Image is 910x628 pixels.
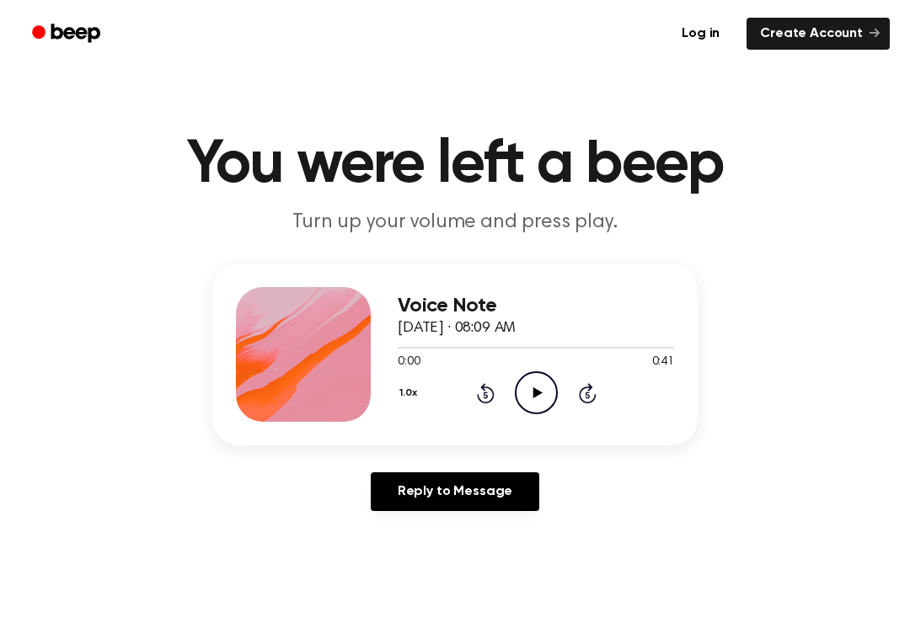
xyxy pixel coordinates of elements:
[398,354,420,371] span: 0:00
[131,209,779,237] p: Turn up your volume and press play.
[20,18,115,51] a: Beep
[371,472,539,511] a: Reply to Message
[398,379,423,407] button: 1.0x
[652,354,674,371] span: 0:41
[398,295,674,317] h3: Voice Note
[24,135,886,195] h1: You were left a beep
[747,18,890,50] a: Create Account
[398,321,516,336] span: [DATE] · 08:09 AM
[665,14,736,53] a: Log in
